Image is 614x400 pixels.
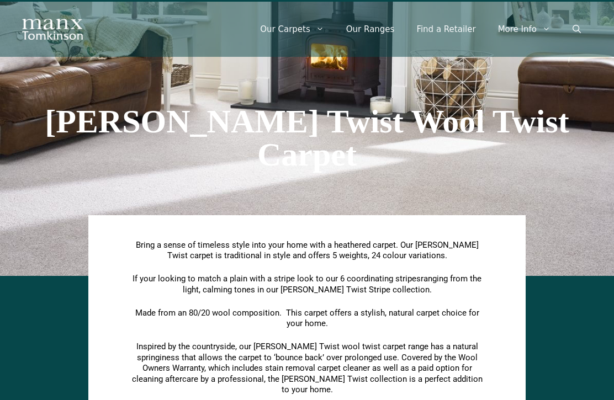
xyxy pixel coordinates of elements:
p: Bring a sense of timeless style into your home with a heathered carpet. Our [PERSON_NAME] Twist c... [130,240,484,262]
a: Open Search Bar [562,13,592,46]
nav: Primary [249,13,592,46]
h1: [PERSON_NAME] Twist Wool Twist Carpet [6,105,608,171]
p: If your looking to match a plain with a stripe look to our 6 coordinating stripes [130,274,484,295]
span: ranging from the light, calming tones in our [PERSON_NAME] Twist Stripe collection. [183,274,482,295]
img: Manx Tomkinson [22,19,83,40]
a: Our Ranges [335,13,406,46]
a: More Info [487,13,562,46]
a: Our Carpets [249,13,335,46]
p: Inspired by the countryside, our [PERSON_NAME] Twist wool twist carpet range has a natural spring... [130,342,484,396]
a: Find a Retailer [405,13,486,46]
p: Made from an 80/20 wool composition. This carpet offers a stylish, natural carpet choice for your... [130,308,484,329]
